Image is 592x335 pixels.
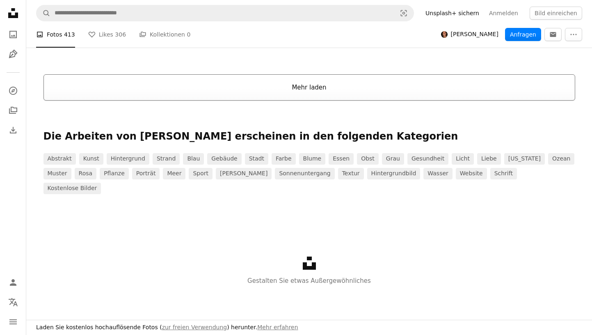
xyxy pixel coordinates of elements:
a: Wasser [423,168,452,179]
a: Kollektionen 0 [139,21,190,48]
a: [US_STATE] [504,153,545,165]
a: Gesundheit [407,153,448,165]
a: Sport [189,168,213,179]
a: Textur [338,168,364,179]
button: Sprache [5,294,21,310]
h3: Laden Sie kostenlos hochauflösende Fotos ( ) herunter. [36,324,298,332]
img: Avatar von Benutzer Marcos Paulo Prado [441,31,448,38]
a: Obst [357,153,379,165]
form: Finden Sie Bildmaterial auf der ganzen Webseite [36,5,414,21]
a: Ozean [548,153,574,165]
a: Essen [329,153,354,165]
a: Gebäude [207,153,241,165]
a: Kunst [79,153,103,165]
button: Bild einreichen [530,7,582,20]
a: hintergrund [107,153,149,165]
span: 306 [115,30,126,39]
button: Menü [5,314,21,330]
a: rosa [75,168,97,179]
a: Farbe [272,153,296,165]
a: hintergrundbild [367,168,421,179]
a: blau [183,153,204,165]
a: Website [456,168,487,179]
span: 0 [187,30,190,39]
a: grau [382,153,404,165]
a: [PERSON_NAME] [216,168,272,179]
p: Die Arbeiten von [PERSON_NAME] erscheinen in den folgenden Kategorien [43,130,575,143]
span: [PERSON_NAME] [451,30,498,39]
a: Mehr erfahren [257,324,298,330]
a: Unsplash+ sichern [421,7,484,20]
a: Licht [452,153,474,165]
button: Mehr laden [43,74,575,101]
button: Visuelle Suche [394,5,414,21]
a: Fotos [5,26,21,43]
a: Bisherige Downloads [5,122,21,138]
a: abstrakt [43,153,76,165]
a: Porträt [132,168,160,179]
a: Sonnenuntergang [275,168,334,179]
a: Schrift [490,168,517,179]
a: Kollektionen [5,102,21,119]
a: Startseite — Unsplash [5,5,21,23]
a: Likes 306 [88,21,126,48]
a: Blume [299,153,326,165]
a: Anmelden [484,7,523,20]
a: Anmelden / Registrieren [5,274,21,291]
a: zur freien Verwendung [162,324,227,330]
a: Liebe [477,153,501,165]
p: Gestalten Sie etwas Außergewöhnliches [26,276,592,286]
a: Meer [163,168,185,179]
a: Grafiken [5,46,21,62]
a: Entdecken [5,83,21,99]
a: Kostenlose Bilder [43,183,101,194]
a: Stadt [245,153,268,165]
button: Nachricht an Marcos Paulo [544,28,562,41]
a: Muster [43,168,71,179]
button: Anfragen [505,28,541,41]
button: Weitere Aktionen [565,28,582,41]
button: Unsplash suchen [37,5,50,21]
a: Pflanze [100,168,129,179]
a: Strand [153,153,180,165]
